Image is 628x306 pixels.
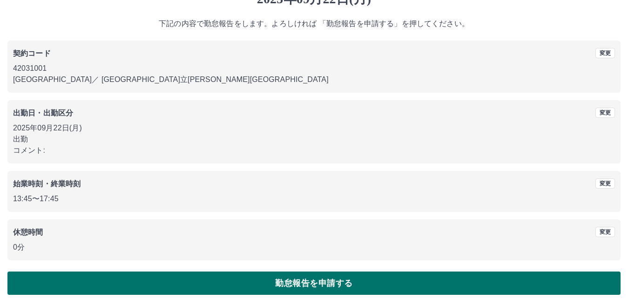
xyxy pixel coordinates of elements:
p: 2025年09月22日(月) [13,122,615,134]
p: コメント: [13,145,615,156]
b: 休憩時間 [13,228,43,236]
p: 0分 [13,242,615,253]
b: 出勤日・出勤区分 [13,109,73,117]
p: 13:45 〜 17:45 [13,193,615,204]
button: 変更 [595,178,615,189]
p: 出勤 [13,134,615,145]
button: 変更 [595,108,615,118]
p: 下記の内容で勤怠報告をします。よろしければ 「勤怠報告を申請する」を押してください。 [7,18,621,29]
button: 変更 [595,227,615,237]
p: 42031001 [13,63,615,74]
button: 変更 [595,48,615,58]
b: 契約コード [13,49,51,57]
b: 始業時刻・終業時刻 [13,180,81,188]
p: [GEOGRAPHIC_DATA] ／ [GEOGRAPHIC_DATA]立[PERSON_NAME][GEOGRAPHIC_DATA] [13,74,615,85]
button: 勤怠報告を申請する [7,272,621,295]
